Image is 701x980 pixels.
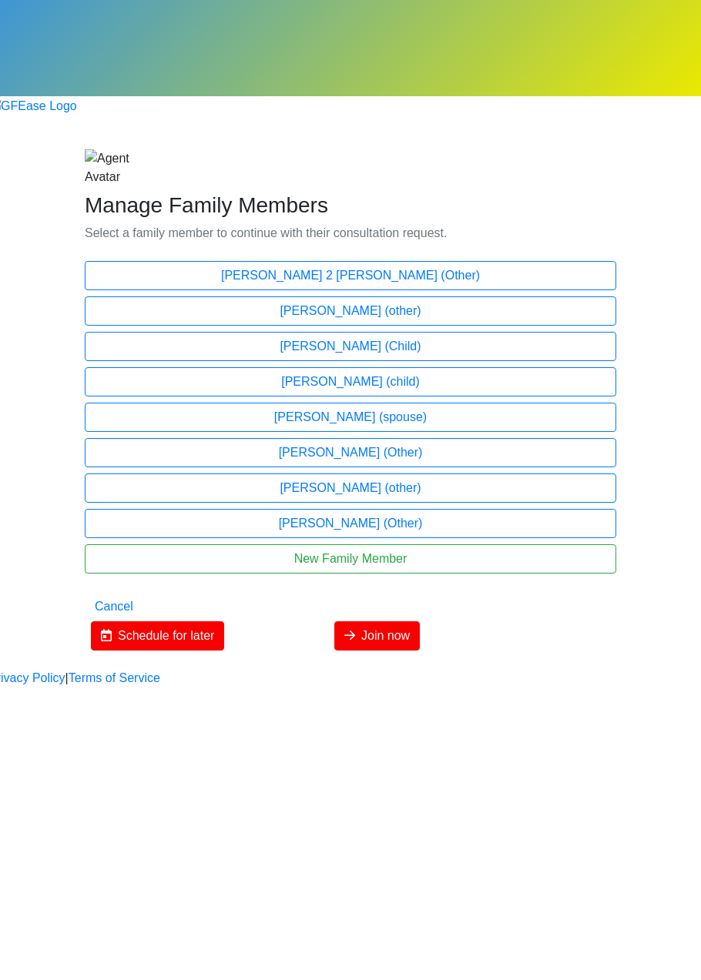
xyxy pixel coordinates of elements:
button: [PERSON_NAME] (Other) [85,438,616,467]
img: Agent Avatar [85,149,154,186]
a: Terms of Service [69,669,160,687]
button: [PERSON_NAME] (Child) [85,332,616,361]
button: [PERSON_NAME] (child) [85,367,616,396]
button: [PERSON_NAME] (spouse) [85,403,616,432]
a: Cancel [85,592,143,621]
button: [PERSON_NAME] (other) [85,296,616,326]
button: [PERSON_NAME] (Other) [85,509,616,538]
button: [PERSON_NAME] 2 [PERSON_NAME] (Other) [85,261,616,290]
h3: Manage Family Members [85,192,616,219]
button: [PERSON_NAME] (other) [85,473,616,503]
button: Schedule for later [91,621,224,651]
button: Join now [334,621,420,651]
a: | [65,669,69,687]
button: New Family Member [85,544,616,574]
p: Select a family member to continue with their consultation request. [85,224,616,242]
